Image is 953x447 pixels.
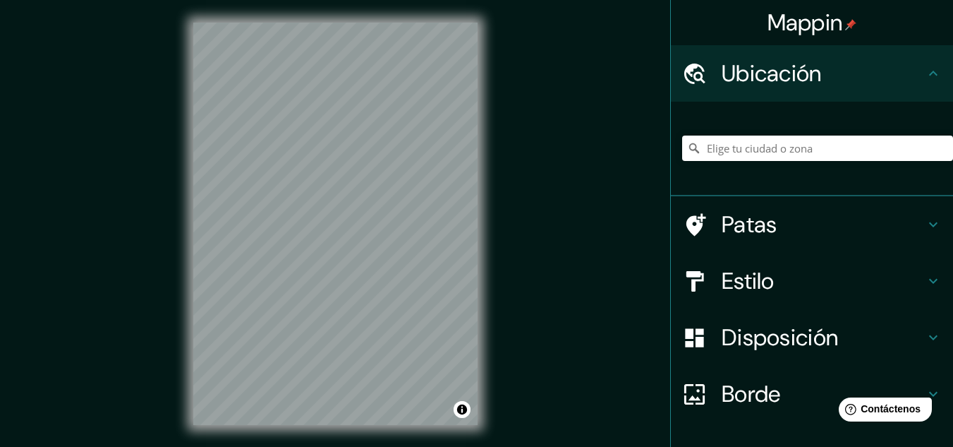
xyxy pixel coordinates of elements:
[845,19,856,30] img: pin-icon.png
[722,59,822,88] font: Ubicación
[767,8,843,37] font: Mappin
[454,401,471,418] button: Activar o desactivar atribución
[193,23,478,425] canvas: Mapa
[827,392,937,431] iframe: Lanzador de widgets de ayuda
[722,379,781,409] font: Borde
[671,366,953,422] div: Borde
[671,196,953,253] div: Patas
[722,323,838,352] font: Disposición
[671,45,953,102] div: Ubicación
[671,309,953,366] div: Disposición
[671,253,953,309] div: Estilo
[722,210,777,239] font: Patas
[682,136,953,161] input: Elige tu ciudad o zona
[722,266,775,296] font: Estilo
